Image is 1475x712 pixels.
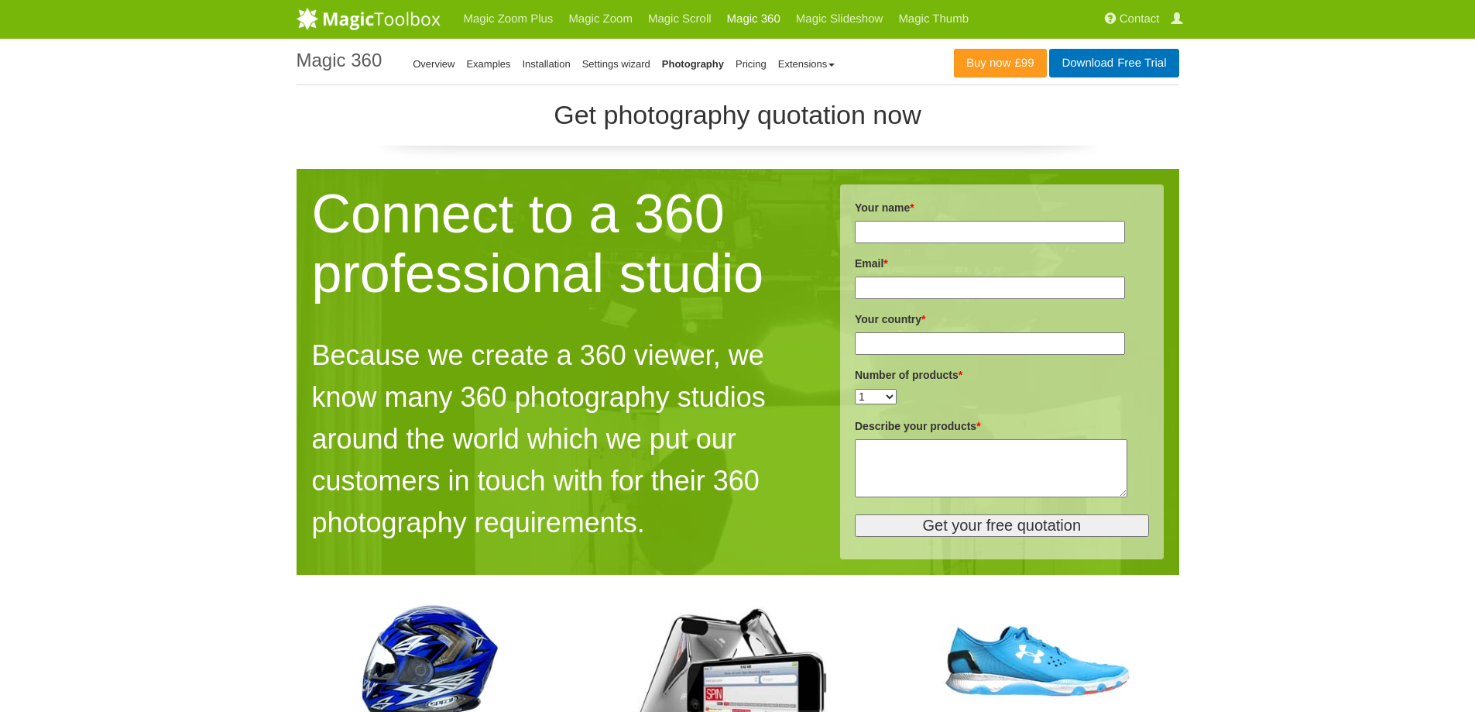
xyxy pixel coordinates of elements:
[413,58,455,70] a: Overview
[582,58,650,70] a: Settings wizard
[1011,57,1034,70] span: £99
[466,58,510,70] a: Examples
[855,311,926,328] label: Your country
[1049,49,1178,77] a: DownloadFree Trial
[736,58,767,70] a: Pricing
[1113,57,1166,70] span: Free Trial
[778,58,835,70] a: Extensions
[855,199,1149,537] form: Contact form
[297,319,802,544] h1: Because we create a 360 viewer, we know many 360 photography studios around the world which we pu...
[855,418,981,435] label: Describe your products
[297,50,382,71] h1: Magic 360
[523,58,571,70] a: Installation
[855,255,888,273] label: Email
[855,199,914,217] label: Your name
[954,49,1047,77] a: Buy now£99
[297,97,1179,146] p: Get photography quotation now
[855,366,962,384] label: Number of products
[297,7,441,30] img: MagicToolbox.com - Image tools for your website
[662,58,724,70] a: Photography
[855,514,1149,537] input: Get your free quotation
[1120,12,1160,26] span: Contact
[297,184,802,304] h1: Connect to a 360 professional studio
